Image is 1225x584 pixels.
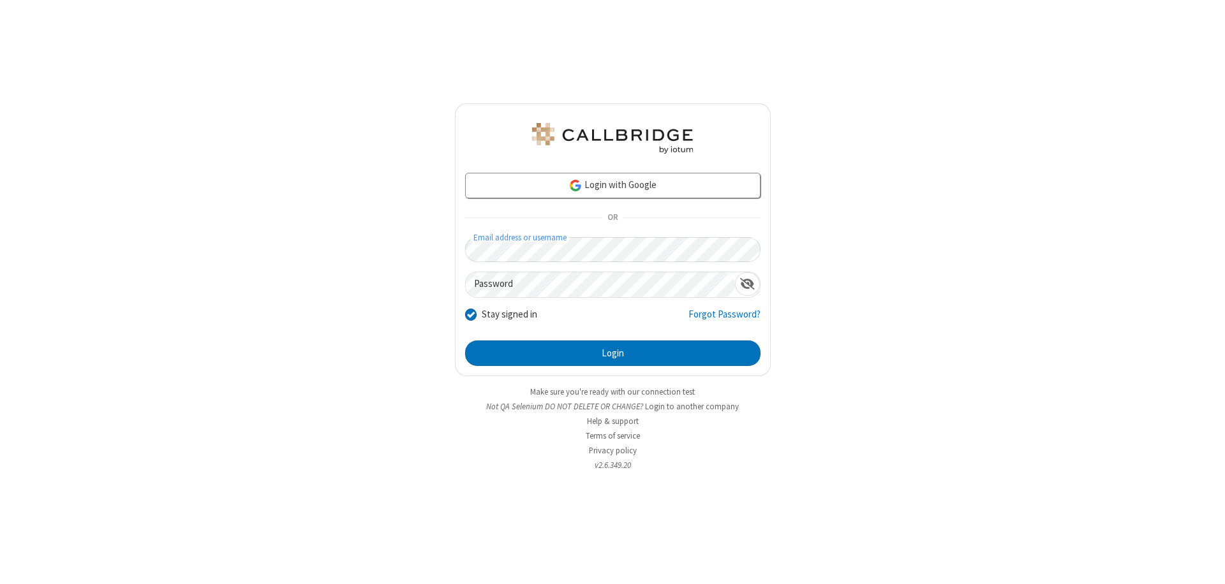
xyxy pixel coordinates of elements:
span: OR [602,209,623,227]
input: Email address or username [465,237,761,262]
li: Not QA Selenium DO NOT DELETE OR CHANGE? [455,400,771,412]
a: Privacy policy [589,445,637,456]
a: Forgot Password? [688,307,761,332]
img: QA Selenium DO NOT DELETE OR CHANGE [530,123,695,154]
a: Help & support [587,416,639,427]
input: Password [466,272,735,297]
button: Login [465,340,761,366]
a: Login with Google [465,173,761,198]
img: google-icon.png [568,179,583,193]
a: Terms of service [586,430,640,441]
button: Login to another company [645,400,739,412]
li: v2.6.349.20 [455,459,771,471]
div: Show password [735,272,760,296]
a: Make sure you're ready with our connection test [530,386,695,397]
label: Stay signed in [482,307,537,322]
